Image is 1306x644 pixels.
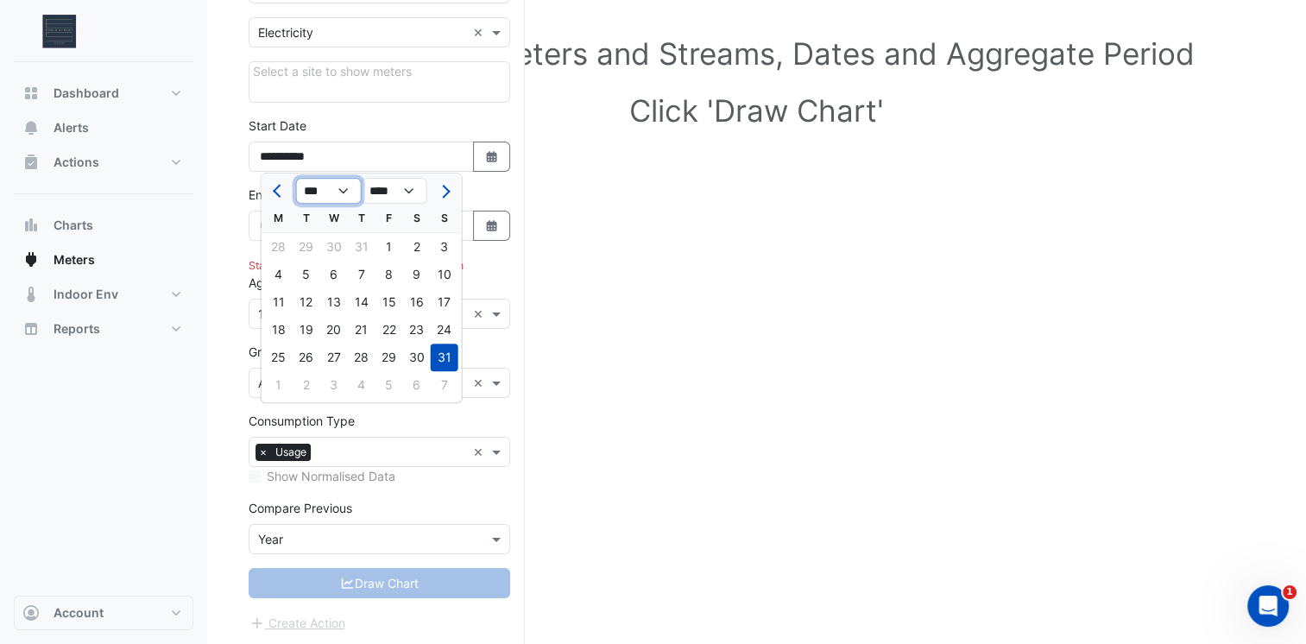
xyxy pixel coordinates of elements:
[265,316,293,344] div: 18
[403,344,431,371] div: Saturday, August 30, 2025
[484,149,500,164] fa-icon: Select Date
[293,344,320,371] div: 26
[22,119,40,136] app-icon: Alerts
[268,177,289,205] button: Previous month
[403,316,431,344] div: Saturday, August 23, 2025
[348,261,375,288] div: Thursday, August 7, 2025
[348,371,375,399] div: Thursday, September 4, 2025
[54,286,118,303] span: Indoor Env
[265,205,293,232] div: M
[265,261,293,288] div: 4
[431,261,458,288] div: Sunday, August 10, 2025
[14,208,193,243] button: Charts
[431,261,458,288] div: 10
[431,316,458,344] div: 24
[14,312,193,346] button: Reports
[256,444,271,461] span: ×
[265,233,293,261] div: Monday, July 28, 2025
[320,261,348,288] div: Wednesday, August 6, 2025
[1247,585,1289,627] iframe: Intercom live chat
[375,233,403,261] div: Friday, August 1, 2025
[375,344,403,371] div: Friday, August 29, 2025
[22,251,40,268] app-icon: Meters
[403,371,431,399] div: Saturday, September 6, 2025
[320,371,348,399] div: 3
[403,371,431,399] div: 6
[265,371,293,399] div: 1
[348,344,375,371] div: 28
[271,444,311,461] span: Usage
[375,261,403,288] div: Friday, August 8, 2025
[473,305,488,323] span: Clear
[431,371,458,399] div: 7
[320,288,348,316] div: Wednesday, August 13, 2025
[265,344,293,371] div: Monday, August 25, 2025
[320,344,348,371] div: Wednesday, August 27, 2025
[249,467,510,485] div: Select meters or streams to enable normalisation
[403,316,431,344] div: 23
[54,119,89,136] span: Alerts
[375,288,403,316] div: 15
[293,316,320,344] div: 19
[1283,585,1297,599] span: 1
[348,233,375,261] div: Thursday, July 31, 2025
[431,316,458,344] div: Sunday, August 24, 2025
[403,233,431,261] div: Saturday, August 2, 2025
[403,205,431,232] div: S
[431,344,458,371] div: 31
[265,344,293,371] div: 25
[375,371,403,399] div: 5
[403,261,431,288] div: 9
[293,288,320,316] div: Tuesday, August 12, 2025
[348,316,375,344] div: Thursday, August 21, 2025
[403,288,431,316] div: Saturday, August 16, 2025
[293,261,320,288] div: Tuesday, August 5, 2025
[14,76,193,110] button: Dashboard
[293,233,320,261] div: 29
[249,117,306,135] label: Start Date
[54,320,100,338] span: Reports
[348,288,375,316] div: 14
[22,320,40,338] app-icon: Reports
[14,243,193,277] button: Meters
[276,92,1237,129] h1: Click 'Draw Chart'
[54,217,93,234] span: Charts
[293,344,320,371] div: Tuesday, August 26, 2025
[431,233,458,261] div: Sunday, August 3, 2025
[431,344,458,371] div: Sunday, August 31, 2025
[265,371,293,399] div: Monday, September 1, 2025
[403,288,431,316] div: 16
[249,614,346,628] app-escalated-ticket-create-button: Please correct errors first
[54,604,104,622] span: Account
[293,371,320,399] div: Tuesday, September 2, 2025
[249,412,355,430] label: Consumption Type
[348,344,375,371] div: Thursday, August 28, 2025
[473,374,488,392] span: Clear
[375,344,403,371] div: 29
[265,288,293,316] div: Monday, August 11, 2025
[348,261,375,288] div: 7
[54,85,119,102] span: Dashboard
[362,178,427,204] select: Select year
[434,177,455,205] button: Next month
[296,178,362,204] select: Select month
[22,85,40,102] app-icon: Dashboard
[265,233,293,261] div: 28
[249,186,300,204] label: End Date
[14,277,193,312] button: Indoor Env
[22,217,40,234] app-icon: Charts
[249,274,349,292] label: Aggregate Period
[21,14,98,48] img: Company Logo
[249,499,352,517] label: Compare Previous
[375,261,403,288] div: 8
[431,371,458,399] div: Sunday, September 7, 2025
[403,261,431,288] div: Saturday, August 9, 2025
[265,288,293,316] div: 11
[473,443,488,461] span: Clear
[375,371,403,399] div: Friday, September 5, 2025
[320,205,348,232] div: W
[14,145,193,180] button: Actions
[54,251,95,268] span: Meters
[249,343,301,361] label: Group By
[403,344,431,371] div: 30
